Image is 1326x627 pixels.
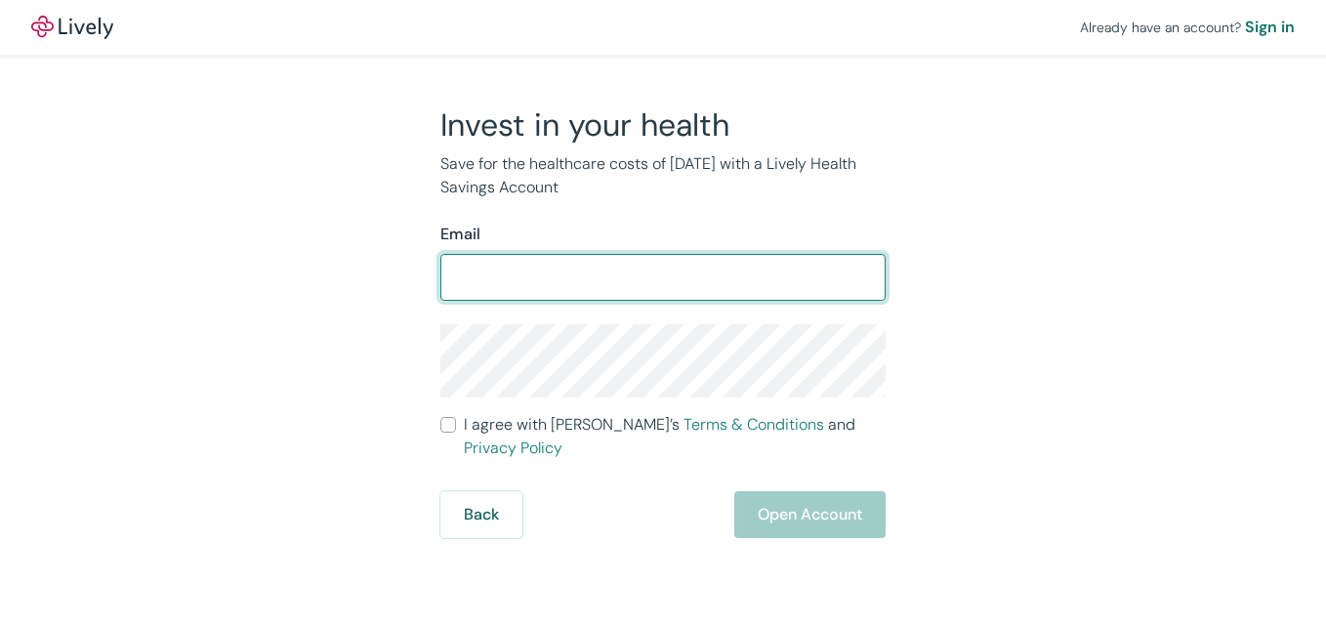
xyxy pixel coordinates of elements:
[1245,16,1295,39] a: Sign in
[440,223,480,246] label: Email
[1080,16,1295,39] div: Already have an account?
[684,414,824,435] a: Terms & Conditions
[31,16,113,39] img: Lively
[464,438,562,458] a: Privacy Policy
[31,16,113,39] a: LivelyLively
[440,152,886,199] p: Save for the healthcare costs of [DATE] with a Lively Health Savings Account
[440,491,522,538] button: Back
[464,413,886,460] span: I agree with [PERSON_NAME]’s and
[440,105,886,145] h2: Invest in your health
